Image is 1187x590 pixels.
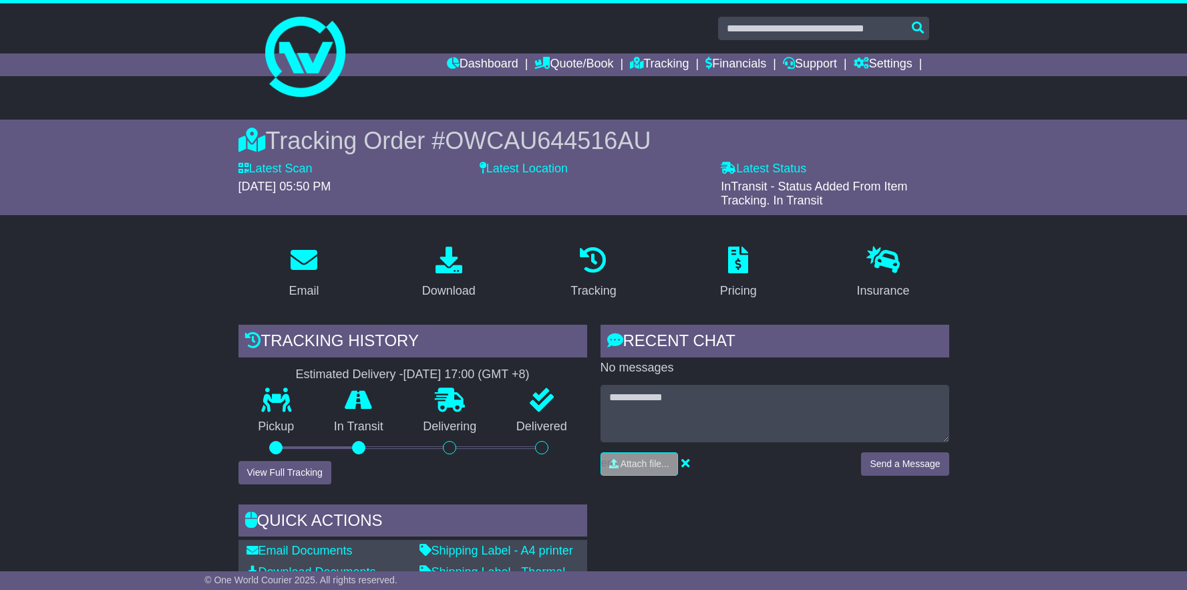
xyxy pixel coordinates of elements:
a: Pricing [711,242,766,305]
a: Download Documents [246,565,376,579]
p: No messages [601,361,949,376]
label: Latest Scan [238,162,313,176]
div: Insurance [857,282,910,300]
a: Dashboard [447,53,518,76]
p: Delivered [496,420,587,434]
a: Shipping Label - A4 printer [419,544,573,557]
div: RECENT CHAT [601,325,949,361]
span: InTransit - Status Added From Item Tracking. In Transit [721,180,907,208]
a: Settings [854,53,912,76]
span: OWCAU644516AU [445,127,651,154]
div: Download [422,282,476,300]
p: In Transit [314,420,403,434]
p: Delivering [403,420,497,434]
a: Tracking [630,53,689,76]
div: Tracking Order # [238,126,949,155]
span: © One World Courier 2025. All rights reserved. [204,575,397,585]
label: Latest Status [721,162,806,176]
label: Latest Location [480,162,568,176]
span: [DATE] 05:50 PM [238,180,331,193]
p: Pickup [238,420,315,434]
a: Download [413,242,484,305]
a: Tracking [562,242,625,305]
a: Email Documents [246,544,353,557]
a: Email [280,242,327,305]
button: Send a Message [861,452,949,476]
div: [DATE] 17:00 (GMT +8) [403,367,530,382]
a: Financials [705,53,766,76]
a: Insurance [848,242,918,305]
div: Estimated Delivery - [238,367,587,382]
div: Tracking [570,282,616,300]
a: Quote/Book [534,53,613,76]
div: Pricing [720,282,757,300]
button: View Full Tracking [238,461,331,484]
div: Tracking history [238,325,587,361]
div: Email [289,282,319,300]
a: Support [783,53,837,76]
div: Quick Actions [238,504,587,541]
